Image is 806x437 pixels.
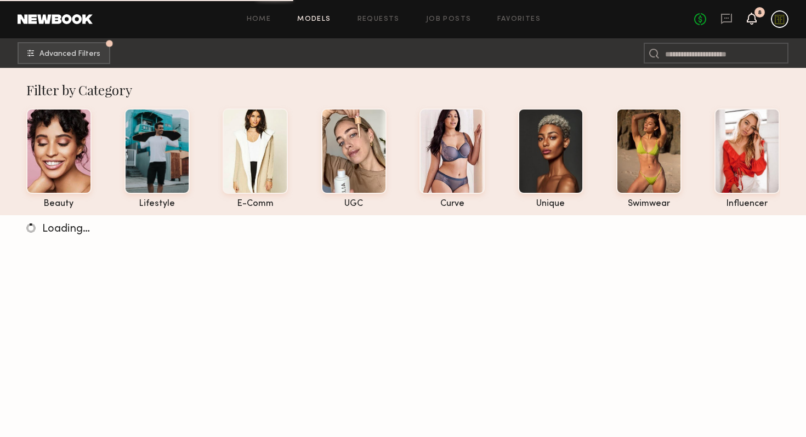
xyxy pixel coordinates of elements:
div: beauty [26,199,92,209]
div: lifestyle [124,199,190,209]
div: swimwear [616,199,682,209]
div: influencer [714,199,780,209]
div: 8 [758,10,762,16]
span: Loading… [42,224,90,234]
div: e-comm [223,199,288,209]
div: Filter by Category [26,81,780,99]
a: Favorites [497,16,541,23]
span: Advanced Filters [39,50,100,58]
button: Advanced Filters [18,42,110,64]
a: Models [297,16,331,23]
div: curve [419,199,485,209]
a: Requests [357,16,400,23]
a: Home [247,16,271,23]
a: Job Posts [426,16,472,23]
div: unique [518,199,583,209]
div: UGC [321,199,387,209]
